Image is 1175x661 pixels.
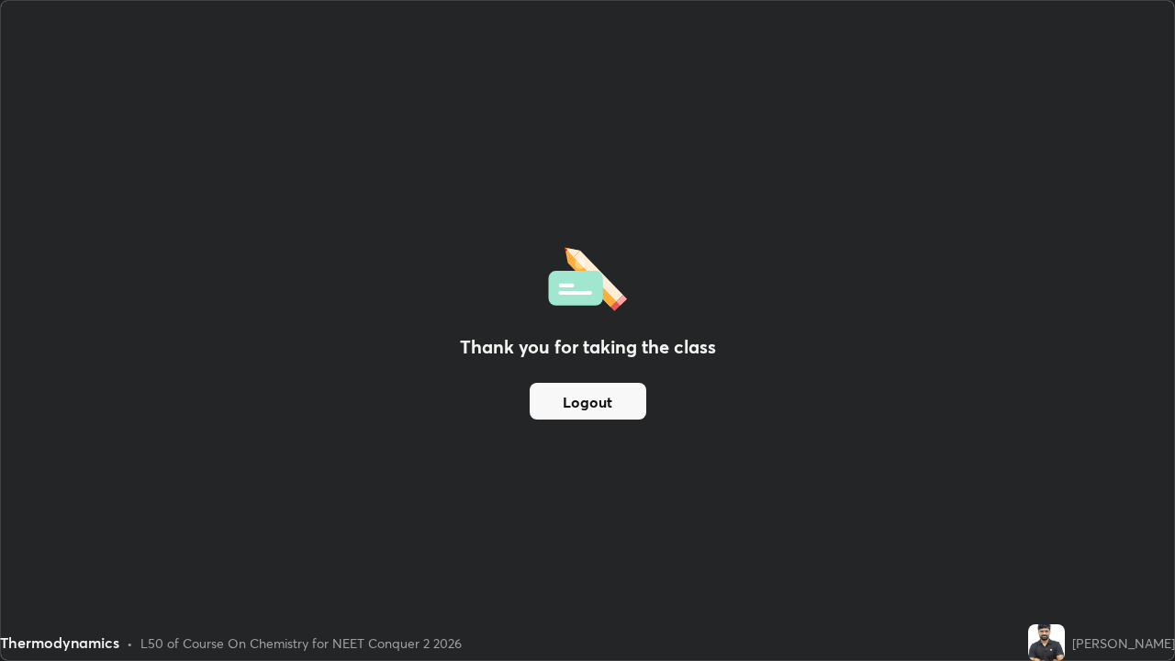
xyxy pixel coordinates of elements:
img: cf491ae460674f9490001725c6d479a7.jpg [1028,624,1065,661]
div: • [127,633,133,653]
div: [PERSON_NAME] [1072,633,1175,653]
h2: Thank you for taking the class [460,333,716,361]
button: Logout [530,383,646,420]
img: offlineFeedback.1438e8b3.svg [548,241,627,311]
div: L50 of Course On Chemistry for NEET Conquer 2 2026 [140,633,462,653]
